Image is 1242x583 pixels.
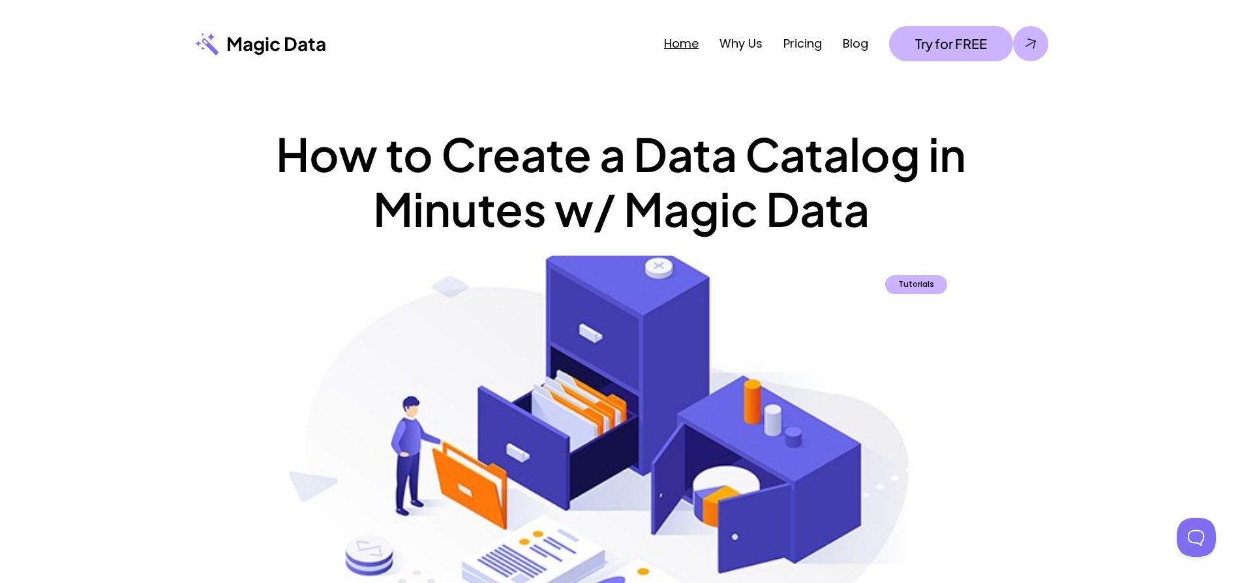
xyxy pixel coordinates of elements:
[843,35,868,52] a: Blog
[719,35,763,52] a: Why Us
[1177,518,1216,557] iframe: Toggle Customer Support
[889,26,1048,61] a: Try for FREE
[226,32,326,55] p: Magic Data
[269,127,973,236] h1: How to Create a Data Catalog in Minutes w/ Magic Data
[783,35,822,52] a: Pricing
[898,279,934,290] p: Tutorials
[915,36,987,52] p: Try for FREE
[664,35,699,52] a: Home
[174,31,326,57] a: Magic Data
